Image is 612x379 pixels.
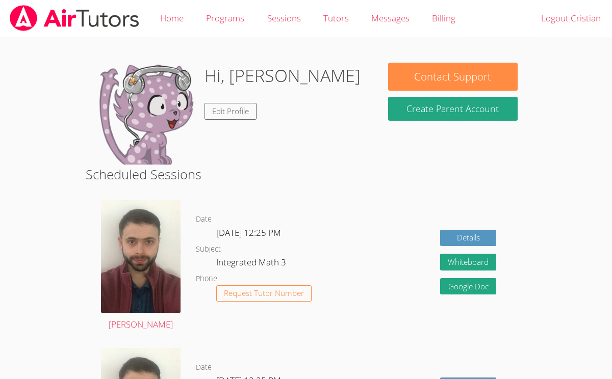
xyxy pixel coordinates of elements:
[205,63,361,89] h1: Hi, [PERSON_NAME]
[224,289,304,297] span: Request Tutor Number
[440,278,496,295] a: Google Doc
[216,285,312,302] button: Request Tutor Number
[196,243,221,256] dt: Subject
[371,12,410,24] span: Messages
[101,200,181,332] a: [PERSON_NAME]
[196,213,212,226] dt: Date
[205,103,257,120] a: Edit Profile
[440,230,496,247] a: Details
[388,97,517,121] button: Create Parent Account
[101,200,181,313] img: avatar.png
[388,63,517,91] button: Contact Support
[94,63,196,165] img: default.png
[196,273,217,285] dt: Phone
[440,254,496,270] button: Whiteboard
[216,227,281,238] span: [DATE] 12:25 PM
[9,5,140,31] img: airtutors_banner-c4298cdbf04f3fff15de1276eac7730deb9818008684d7c2e4769d2f7ddbe033.png
[86,165,526,184] h2: Scheduled Sessions
[216,255,288,273] dd: Integrated Math 3
[196,361,212,374] dt: Date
